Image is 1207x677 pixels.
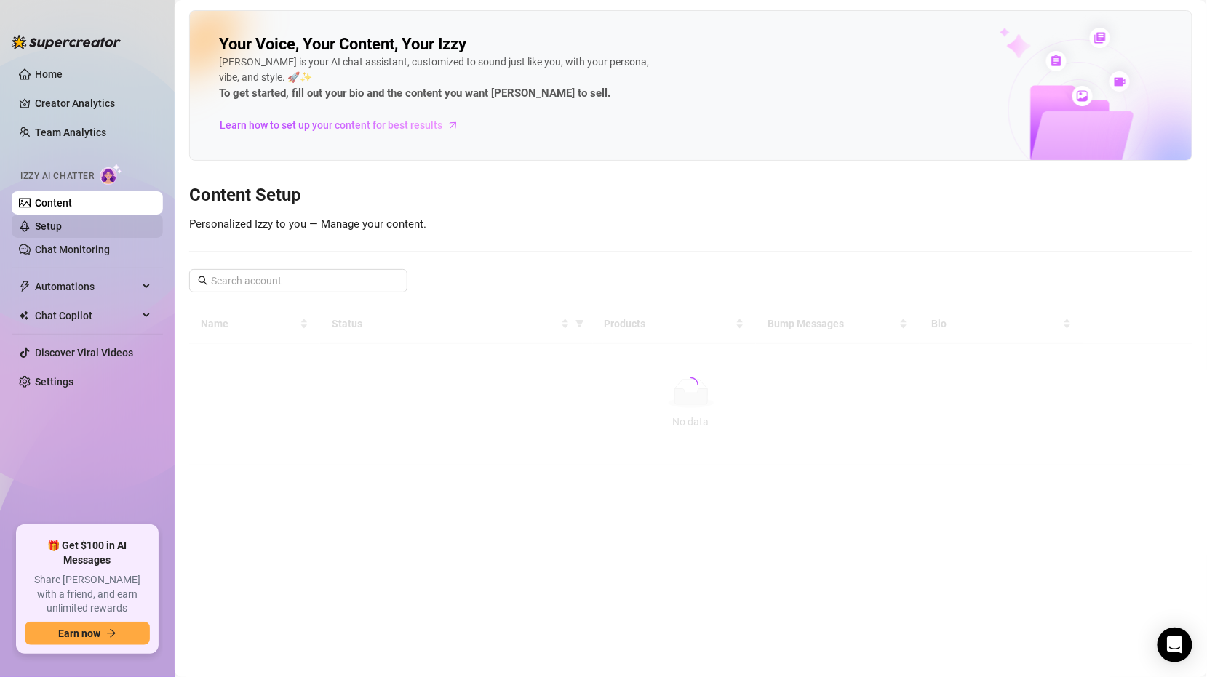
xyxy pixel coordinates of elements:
[219,55,656,103] div: [PERSON_NAME] is your AI chat assistant, customized to sound just like you, with your persona, vi...
[12,35,121,49] img: logo-BBDzfeDw.svg
[35,92,151,115] a: Creator Analytics
[219,34,466,55] h2: Your Voice, Your Content, Your Izzy
[35,244,110,255] a: Chat Monitoring
[35,220,62,232] a: Setup
[189,184,1192,207] h3: Content Setup
[25,573,150,616] span: Share [PERSON_NAME] with a friend, and earn unlimited rewards
[681,374,701,395] span: loading
[219,87,610,100] strong: To get started, fill out your bio and the content you want [PERSON_NAME] to sell.
[19,311,28,321] img: Chat Copilot
[100,164,122,185] img: AI Chatter
[58,628,100,639] span: Earn now
[106,628,116,638] span: arrow-right
[35,68,63,80] a: Home
[35,275,138,298] span: Automations
[198,276,208,286] span: search
[35,197,72,209] a: Content
[446,118,461,132] span: arrow-right
[35,127,106,138] a: Team Analytics
[219,113,470,137] a: Learn how to set up your content for best results
[211,273,387,289] input: Search account
[189,217,426,231] span: Personalized Izzy to you — Manage your content.
[966,12,1192,160] img: ai-chatter-content-library-cLFOSyPT.png
[19,281,31,292] span: thunderbolt
[35,376,73,388] a: Settings
[1158,628,1192,662] div: Open Intercom Messenger
[25,622,150,645] button: Earn nowarrow-right
[35,304,138,327] span: Chat Copilot
[25,539,150,567] span: 🎁 Get $100 in AI Messages
[220,117,442,133] span: Learn how to set up your content for best results
[35,347,133,358] a: Discover Viral Videos
[20,169,94,183] span: Izzy AI Chatter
